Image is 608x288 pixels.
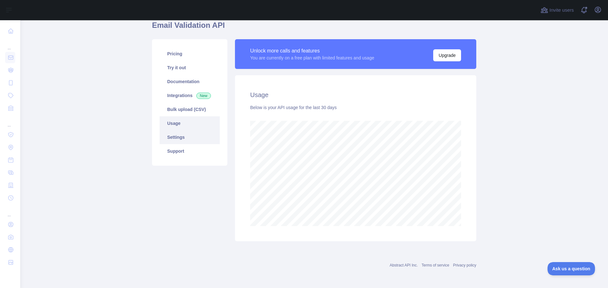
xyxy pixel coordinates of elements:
h1: Email Validation API [152,20,476,35]
div: Below is your API usage for the last 30 days [250,104,461,111]
div: ... [5,38,15,51]
span: Invite users [549,7,574,14]
a: Privacy policy [453,263,476,267]
a: Documentation [160,75,220,89]
span: New [196,93,211,99]
a: Bulk upload (CSV) [160,102,220,116]
iframe: Toggle Customer Support [548,262,595,275]
a: Settings [160,130,220,144]
div: You are currently on a free plan with limited features and usage [250,55,374,61]
a: Usage [160,116,220,130]
button: Invite users [539,5,575,15]
a: Support [160,144,220,158]
div: ... [5,115,15,128]
div: ... [5,205,15,218]
button: Upgrade [433,49,461,61]
a: Abstract API Inc. [390,263,418,267]
div: Unlock more calls and features [250,47,374,55]
h2: Usage [250,90,461,99]
a: Try it out [160,61,220,75]
a: Pricing [160,47,220,61]
a: Integrations New [160,89,220,102]
a: Terms of service [421,263,449,267]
